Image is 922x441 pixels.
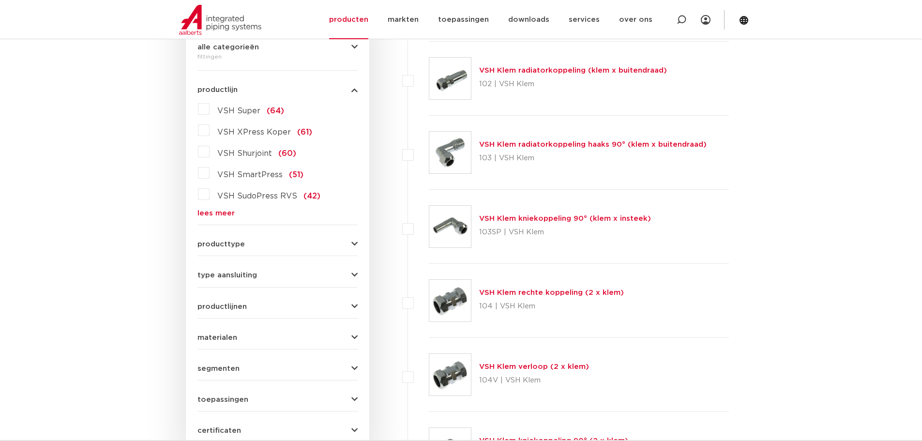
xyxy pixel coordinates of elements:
[217,192,297,200] span: VSH SudoPress RVS
[197,303,358,310] button: productlijnen
[479,141,707,148] a: VSH Klem radiatorkoppeling haaks 90° (klem x buitendraad)
[197,44,358,51] button: alle categorieën
[429,58,471,99] img: Thumbnail for VSH Klem radiatorkoppeling (klem x buitendraad)
[429,280,471,321] img: Thumbnail for VSH Klem rechte koppeling (2 x klem)
[197,427,358,434] button: certificaten
[197,86,238,93] span: productlijn
[479,76,667,92] p: 102 | VSH Klem
[197,241,358,248] button: producttype
[479,363,589,370] a: VSH Klem verloop (2 x klem)
[197,272,257,279] span: type aansluiting
[303,192,320,200] span: (42)
[197,396,358,403] button: toepassingen
[429,354,471,395] img: Thumbnail for VSH Klem verloop (2 x klem)
[479,289,624,296] a: VSH Klem rechte koppeling (2 x klem)
[197,44,259,51] span: alle categorieën
[197,210,358,217] a: lees meer
[289,171,303,179] span: (51)
[197,365,240,372] span: segmenten
[479,299,624,314] p: 104 | VSH Klem
[267,107,284,115] span: (64)
[297,128,312,136] span: (61)
[479,373,589,388] p: 104V | VSH Klem
[217,150,272,157] span: VSH Shurjoint
[429,132,471,173] img: Thumbnail for VSH Klem radiatorkoppeling haaks 90° (klem x buitendraad)
[197,365,358,372] button: segmenten
[197,334,358,341] button: materialen
[479,215,651,222] a: VSH Klem kniekoppeling 90° (klem x insteek)
[197,396,248,403] span: toepassingen
[217,171,283,179] span: VSH SmartPress
[278,150,296,157] span: (60)
[197,334,237,341] span: materialen
[197,427,241,434] span: certificaten
[197,241,245,248] span: producttype
[197,303,247,310] span: productlijnen
[479,67,667,74] a: VSH Klem radiatorkoppeling (klem x buitendraad)
[217,107,260,115] span: VSH Super
[429,206,471,247] img: Thumbnail for VSH Klem kniekoppeling 90° (klem x insteek)
[479,225,651,240] p: 103SP | VSH Klem
[217,128,291,136] span: VSH XPress Koper
[197,86,358,93] button: productlijn
[197,51,358,62] div: fittingen
[479,151,707,166] p: 103 | VSH Klem
[197,272,358,279] button: type aansluiting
